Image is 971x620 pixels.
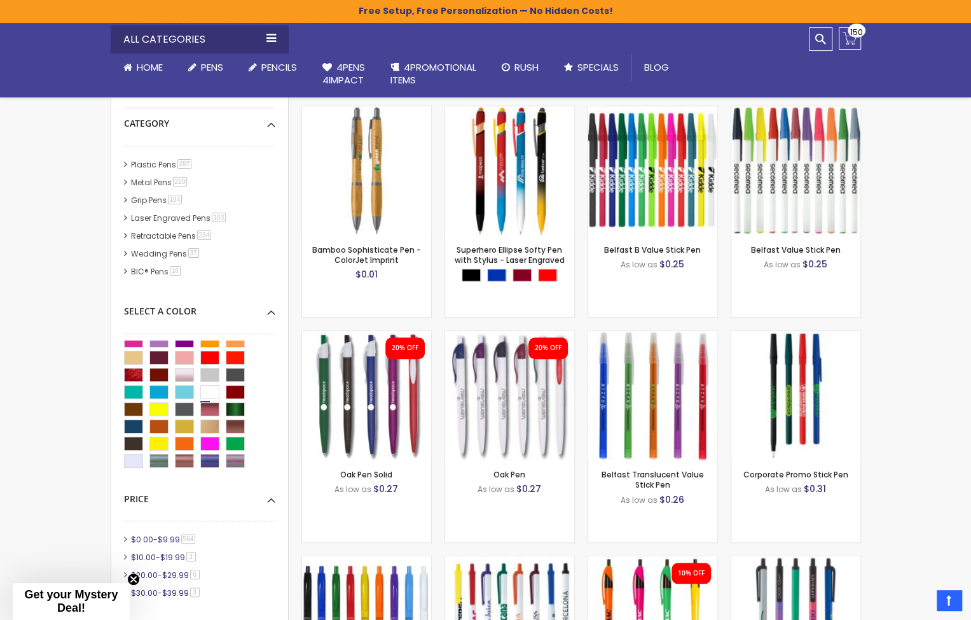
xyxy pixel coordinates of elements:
[124,484,275,505] div: Price
[731,106,860,116] a: Belfast Value Stick Pen
[445,556,574,567] a: Contender Pen
[124,108,275,130] div: Category
[201,60,223,74] span: Pens
[731,331,860,460] img: Corporate Promo Stick Pen
[131,552,156,563] span: $10.00
[127,573,140,586] button: Close teaser
[186,552,196,561] span: 3
[170,266,181,276] span: 16
[128,230,216,241] a: Retractable Pens234
[111,25,289,53] div: All Categories
[621,495,658,505] span: As low as
[588,330,717,341] a: Belfast Translucent Value Stick Pen
[602,469,704,490] a: Belfast Translucent Value Stick Pen
[743,469,848,480] a: Corporate Promo Stick Pen
[128,570,204,581] a: $20.00-$29.996
[190,588,200,597] span: 3
[445,331,574,460] img: Oak Pen
[131,534,153,545] span: $0.00
[802,258,827,271] span: $0.25
[514,60,539,74] span: Rush
[478,484,514,495] span: As low as
[310,53,378,95] a: 4Pens4impact
[588,106,717,116] a: Belfast B Value Stick Pen
[302,330,431,341] a: Oak Pen Solid
[577,60,619,74] span: Specials
[866,586,971,620] iframe: Google Customer Reviews
[128,248,203,259] a: Wedding Pens37
[659,258,684,271] span: $0.25
[551,53,631,81] a: Specials
[128,213,231,223] a: Laser Engraved Pens103
[137,60,163,74] span: Home
[731,106,860,236] img: Belfast Value Stick Pen
[804,483,826,495] span: $0.31
[168,195,182,204] span: 184
[489,53,551,81] a: Rush
[111,53,176,81] a: Home
[392,344,418,353] div: 20% OFF
[631,53,682,81] a: Blog
[751,244,841,255] a: Belfast Value Stick Pen
[850,26,863,38] span: 150
[538,269,557,281] div: Red
[445,106,574,116] a: Superhero Ellipse Softy Pen with Stylus - Laser Engraved
[302,556,431,567] a: Custom Cambria Plastic Retractable Ballpoint Pen - Monochromatic Body Color
[445,106,574,236] img: Superhero Ellipse Softy Pen with Stylus - Laser Engraved
[302,106,431,116] a: Bamboo Sophisticate Pen - ColorJet Imprint
[24,588,118,614] span: Get your Mystery Deal!
[128,552,200,563] a: $10.00-$19.993
[236,53,310,81] a: Pencils
[765,484,802,495] span: As low as
[535,344,561,353] div: 20% OFF
[176,53,236,81] a: Pens
[261,60,297,74] span: Pencils
[390,60,476,87] span: 4PROMOTIONAL ITEMS
[678,569,705,578] div: 10% OFF
[378,53,489,95] a: 4PROMOTIONALITEMS
[445,330,574,341] a: Oak Pen
[764,259,801,270] span: As low as
[588,331,717,460] img: Belfast Translucent Value Stick Pen
[197,230,212,240] span: 234
[644,60,669,74] span: Blog
[839,27,861,50] a: 150
[731,556,860,567] a: Metallic Contender Pen
[128,266,185,277] a: BIC® Pens16
[340,469,392,480] a: Oak Pen Solid
[322,60,365,87] span: 4Pens 4impact
[131,570,158,581] span: $20.00
[731,330,860,341] a: Corporate Promo Stick Pen
[128,588,204,598] a: $30.00-$39.993
[212,213,226,222] span: 103
[177,159,192,169] span: 287
[13,583,130,620] div: Get your Mystery Deal!Close teaser
[493,469,525,480] a: Oak Pen
[588,556,717,567] a: Neon Slimster Pen
[190,570,200,579] span: 6
[131,588,158,598] span: $30.00
[462,269,481,281] div: Black
[188,248,199,258] span: 37
[373,483,398,495] span: $0.27
[312,244,421,265] a: Bamboo Sophisticate Pen - ColorJet Imprint
[455,244,565,265] a: Superhero Ellipse Softy Pen with Stylus - Laser Engraved
[588,106,717,236] img: Belfast B Value Stick Pen
[128,177,192,188] a: Metal Pens210
[158,534,180,545] span: $9.99
[162,588,189,598] span: $39.99
[173,177,188,187] span: 210
[181,534,196,544] span: 564
[516,483,541,495] span: $0.27
[160,552,185,563] span: $19.99
[355,268,378,281] span: $0.01
[124,296,275,318] div: Select A Color
[128,534,200,545] a: $0.00-$9.99564
[162,570,189,581] span: $29.99
[302,106,431,236] img: Bamboo Sophisticate Pen - ColorJet Imprint
[302,331,431,460] img: Oak Pen Solid
[604,244,701,255] a: Belfast B Value Stick Pen
[659,493,684,506] span: $0.26
[128,159,196,170] a: Plastic Pens287
[487,269,506,281] div: Blue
